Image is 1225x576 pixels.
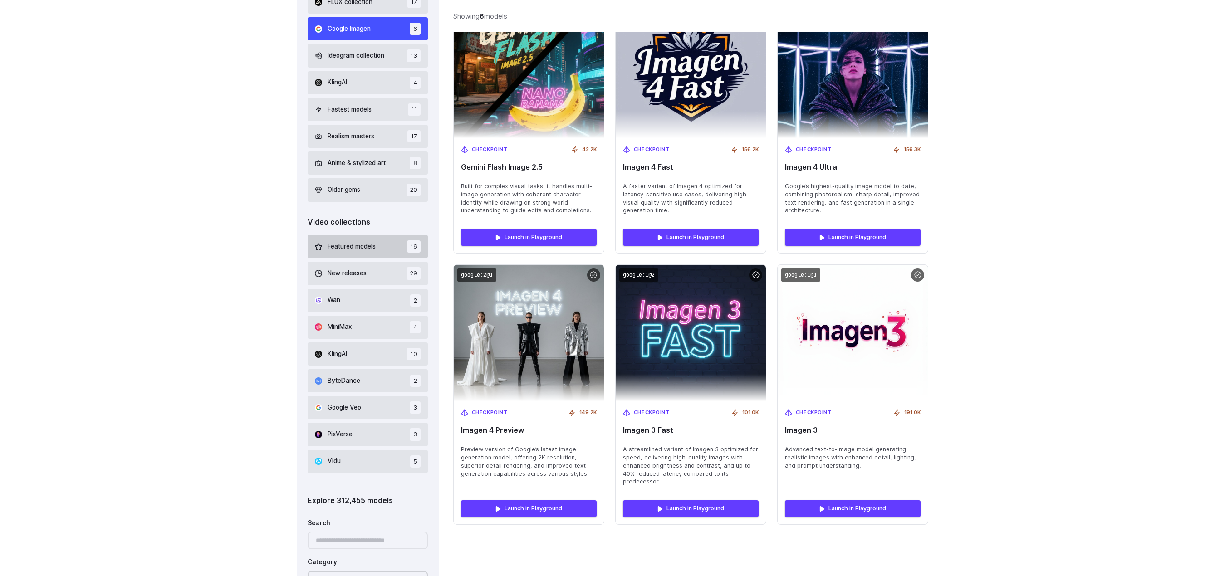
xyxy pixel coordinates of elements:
[634,409,670,417] span: Checkpoint
[461,163,597,171] span: Gemini Flash Image 2.5
[579,409,597,417] span: 149.2K
[623,163,759,171] span: Imagen 4 Fast
[308,518,330,528] label: Search
[461,445,597,478] span: Preview version of Google’s latest image generation model, offering 2K resolution, superior detai...
[623,500,759,517] a: Launch in Playground
[308,342,428,366] button: KlingAI 10
[328,322,352,332] span: MiniMax
[781,268,820,282] code: google:1@1
[408,103,421,116] span: 11
[407,49,421,62] span: 13
[308,71,428,94] button: KlingAI 4
[904,146,921,154] span: 156.3K
[472,146,508,154] span: Checkpoint
[407,240,421,253] span: 16
[328,51,384,61] span: Ideogram collection
[328,403,361,413] span: Google Veo
[623,182,759,215] span: A faster variant of Imagen 4 optimized for latency-sensitive use cases, delivering high visual qu...
[328,158,386,168] span: Anime & stylized art
[308,151,428,175] button: Anime & stylized art 8
[472,409,508,417] span: Checkpoint
[410,321,421,333] span: 4
[742,409,759,417] span: 101.0K
[328,268,367,278] span: New releases
[407,348,421,360] span: 10
[410,157,421,169] span: 8
[308,316,428,339] button: MiniMax 4
[616,265,766,401] img: Imagen 3 Fast
[328,78,347,88] span: KlingAI
[308,450,428,473] button: Vidu 5
[410,375,421,387] span: 2
[453,11,507,21] div: Showing models
[623,426,759,434] span: Imagen 3 Fast
[454,265,604,401] img: Imagen 4 Preview
[616,2,766,138] img: Imagen 4 Fast
[328,349,347,359] span: KlingAI
[623,229,759,245] a: Launch in Playground
[785,182,921,215] span: Google’s highest-quality image model to date, combining photorealism, sharp detail, improved text...
[742,146,759,154] span: 156.2K
[480,12,484,20] strong: 6
[410,428,421,440] span: 3
[328,24,371,34] span: Google Imagen
[308,178,428,201] button: Older gems 20
[461,426,597,434] span: Imagen 4 Preview
[410,401,421,414] span: 3
[407,267,421,279] span: 29
[308,369,428,392] button: ByteDance 2
[308,235,428,258] button: Featured models 16
[785,500,921,517] a: Launch in Playground
[461,182,597,215] span: Built for complex visual tasks, it handles multi-image generation with coherent character identit...
[454,2,604,138] img: Gemini Flash Image 2.5
[328,105,372,115] span: Fastest models
[308,216,428,228] div: Video collections
[778,2,928,138] img: Imagen 4 Ultra
[308,98,428,121] button: Fastest models 11
[328,456,341,466] span: Vidu
[308,125,428,148] button: Realism masters 17
[410,455,421,468] span: 5
[328,430,353,439] span: PixVerse
[328,242,376,252] span: Featured models
[308,289,428,312] button: Wan 2
[796,146,832,154] span: Checkpoint
[623,445,759,486] span: A streamlined variant of Imagen 3 optimized for speed, delivering high-quality images with enhanc...
[634,146,670,154] span: Checkpoint
[785,163,921,171] span: Imagen 4 Ultra
[796,409,832,417] span: Checkpoint
[308,423,428,446] button: PixVerse 3
[785,229,921,245] a: Launch in Playground
[328,185,360,195] span: Older gems
[328,295,340,305] span: Wan
[308,557,337,567] label: Category
[407,184,421,196] span: 20
[461,500,597,517] a: Launch in Playground
[308,495,428,507] div: Explore 312,455 models
[785,426,921,434] span: Imagen 3
[785,445,921,470] span: Advanced text-to-image model generating realistic images with enhanced detail, lighting, and prom...
[410,23,421,35] span: 6
[778,265,928,401] img: Imagen 3
[582,146,597,154] span: 42.2K
[410,77,421,89] span: 4
[457,268,496,282] code: google:2@1
[308,396,428,419] button: Google Veo 3
[328,376,360,386] span: ByteDance
[410,294,421,307] span: 2
[308,44,428,67] button: Ideogram collection 13
[619,268,658,282] code: google:1@2
[328,132,374,142] span: Realism masters
[904,409,921,417] span: 191.0K
[407,130,421,142] span: 17
[308,262,428,285] button: New releases 29
[461,229,597,245] a: Launch in Playground
[308,17,428,40] button: Google Imagen 6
